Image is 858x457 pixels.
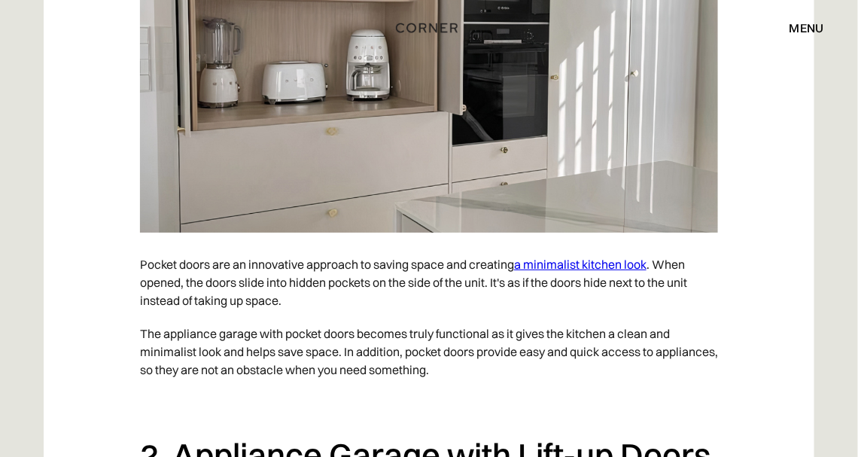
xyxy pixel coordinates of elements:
[394,18,463,38] a: home
[790,22,824,34] div: menu
[140,248,718,317] p: Pocket doors are an innovative approach to saving space and creating . When opened, the doors sli...
[514,257,647,272] a: a minimalist kitchen look
[774,15,824,41] div: menu
[140,317,718,386] p: The appliance garage with pocket doors becomes truly functional as it gives the kitchen a clean a...
[140,386,718,419] p: ‍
